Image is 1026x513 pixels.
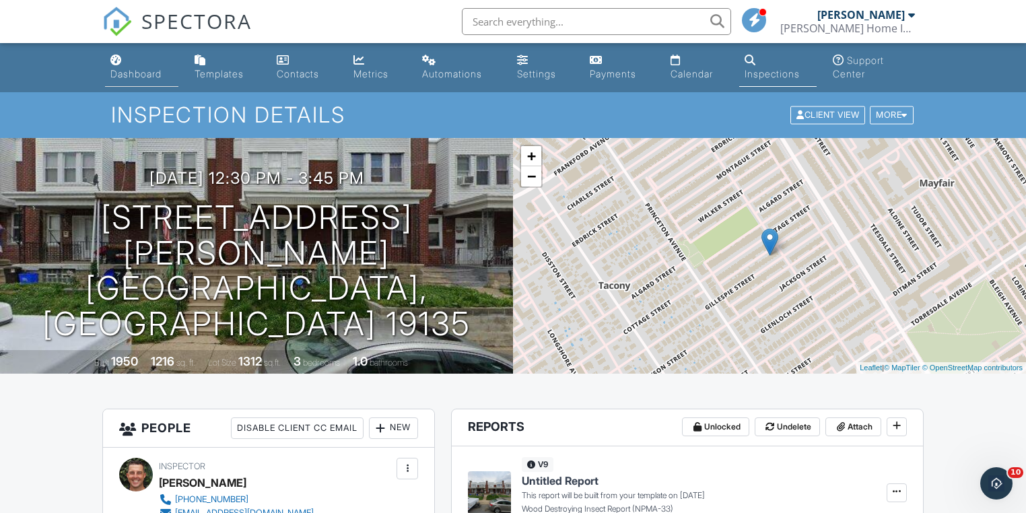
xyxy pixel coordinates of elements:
div: Calendar [671,68,713,79]
input: Search everything... [462,8,731,35]
span: bathrooms [370,357,408,368]
div: Contacts [277,68,319,79]
div: | [856,362,1026,374]
a: Calendar [665,48,728,87]
div: Settings [517,68,556,79]
h1: Inspection Details [111,103,915,127]
h3: People [103,409,434,448]
div: Dashboard [110,68,162,79]
div: More [870,106,914,125]
div: Inspections [745,68,800,79]
a: Leaflet [860,364,882,372]
div: [PERSON_NAME] [817,8,905,22]
a: Client View [789,109,868,119]
div: Templates [195,68,244,79]
div: Bradley Home Inspections [780,22,915,35]
a: Payments [584,48,654,87]
span: SPECTORA [141,7,252,35]
a: Automations (Basic) [417,48,501,87]
a: Contacts [271,48,337,87]
div: 1950 [111,354,138,368]
span: 10 [1008,467,1023,478]
a: SPECTORA [102,18,252,46]
h3: [DATE] 12:30 pm - 3:45 pm [149,169,364,187]
a: Support Center [827,48,921,87]
div: Client View [790,106,865,125]
a: © MapTiler [884,364,920,372]
div: 1216 [151,354,174,368]
div: Metrics [353,68,388,79]
a: Inspections [739,48,817,87]
a: Dashboard [105,48,178,87]
div: 1312 [238,354,262,368]
span: sq. ft. [176,357,195,368]
div: 1.0 [353,354,368,368]
a: Settings [512,48,574,87]
span: Built [94,357,109,368]
span: Inspector [159,461,205,471]
a: © OpenStreetMap contributors [922,364,1023,372]
a: Zoom in [521,146,541,166]
h1: [STREET_ADDRESS][PERSON_NAME] [GEOGRAPHIC_DATA], [GEOGRAPHIC_DATA] 19135 [22,200,491,342]
iframe: Intercom live chat [980,467,1013,500]
span: bedrooms [303,357,340,368]
div: [PHONE_NUMBER] [175,494,248,505]
div: 3 [294,354,301,368]
a: Templates [189,48,261,87]
a: Metrics [348,48,406,87]
img: The Best Home Inspection Software - Spectora [102,7,132,36]
div: Support Center [833,55,884,79]
a: [PHONE_NUMBER] [159,493,314,506]
div: Payments [590,68,636,79]
div: Disable Client CC Email [231,417,364,439]
a: Zoom out [521,166,541,186]
div: New [369,417,418,439]
div: [PERSON_NAME] [159,473,246,493]
span: sq.ft. [264,357,281,368]
span: Lot Size [208,357,236,368]
div: Automations [422,68,482,79]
